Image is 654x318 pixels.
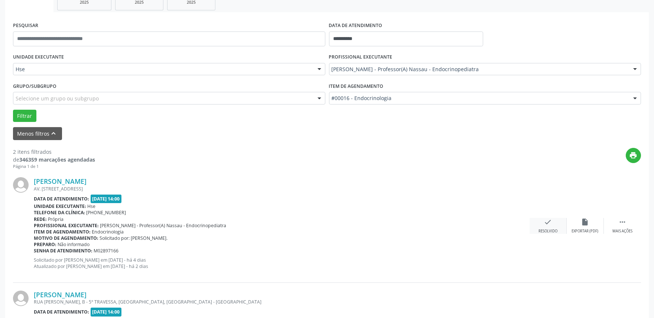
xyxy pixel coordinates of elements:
div: 2 itens filtrados [13,148,95,156]
i: insert_drive_file [581,218,589,226]
b: Senha de atendimento: [34,248,92,254]
span: [PERSON_NAME] - Professor(A) Nassau - Endocrinopediatra [100,222,227,229]
span: Não informado [58,241,90,248]
label: UNIDADE EXECUTANTE [13,52,64,63]
span: Selecione um grupo ou subgrupo [16,95,99,102]
b: Unidade executante: [34,203,86,209]
span: [PHONE_NUMBER] [87,209,126,216]
span: Endocrinologia [92,229,124,235]
i: check [544,218,552,226]
b: Data de atendimento: [34,196,89,202]
strong: 346359 marcações agendadas [19,156,95,163]
span: Solicitado por: [PERSON_NAME]. [100,235,168,241]
div: AV. [STREET_ADDRESS] [34,186,530,192]
span: Hse [88,203,96,209]
div: Página 1 de 1 [13,163,95,170]
span: [PERSON_NAME] - Professor(A) Nassau - Endocrinopediatra [332,66,626,73]
button: print [626,148,641,163]
div: Resolvido [539,229,557,234]
label: PROFISSIONAL EXECUTANTE [329,52,393,63]
i:  [618,218,627,226]
button: Filtrar [13,110,36,122]
div: Exportar (PDF) [572,229,599,234]
a: [PERSON_NAME] [34,177,87,185]
b: Motivo de agendamento: [34,235,98,241]
label: PESQUISAR [13,20,38,32]
img: img [13,291,29,306]
span: M02897166 [94,248,119,254]
span: [DATE] 14:00 [91,195,122,203]
span: #00016 - Endocrinologia [332,95,626,102]
b: Telefone da clínica: [34,209,85,216]
i: keyboard_arrow_up [50,129,58,138]
label: Grupo/Subgrupo [13,80,56,92]
a: [PERSON_NAME] [34,291,87,299]
img: img [13,177,29,193]
span: Hse [16,66,310,73]
label: Item de agendamento [329,80,384,92]
b: Rede: [34,216,47,222]
b: Preparo: [34,241,56,248]
b: Profissional executante: [34,222,99,229]
button: Menos filtroskeyboard_arrow_up [13,127,62,140]
span: [DATE] 14:00 [91,308,122,316]
i: print [629,151,638,159]
div: Mais ações [612,229,632,234]
b: Data de atendimento: [34,309,89,315]
b: Item de agendamento: [34,229,91,235]
span: Própria [48,216,64,222]
div: de [13,156,95,163]
div: RUA [PERSON_NAME], B - 5° TRAVESSA, [GEOGRAPHIC_DATA], [GEOGRAPHIC_DATA] - [GEOGRAPHIC_DATA] [34,299,530,305]
label: DATA DE ATENDIMENTO [329,20,383,32]
p: Solicitado por [PERSON_NAME] em [DATE] - há 4 dias Atualizado por [PERSON_NAME] em [DATE] - há 2 ... [34,257,530,269]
